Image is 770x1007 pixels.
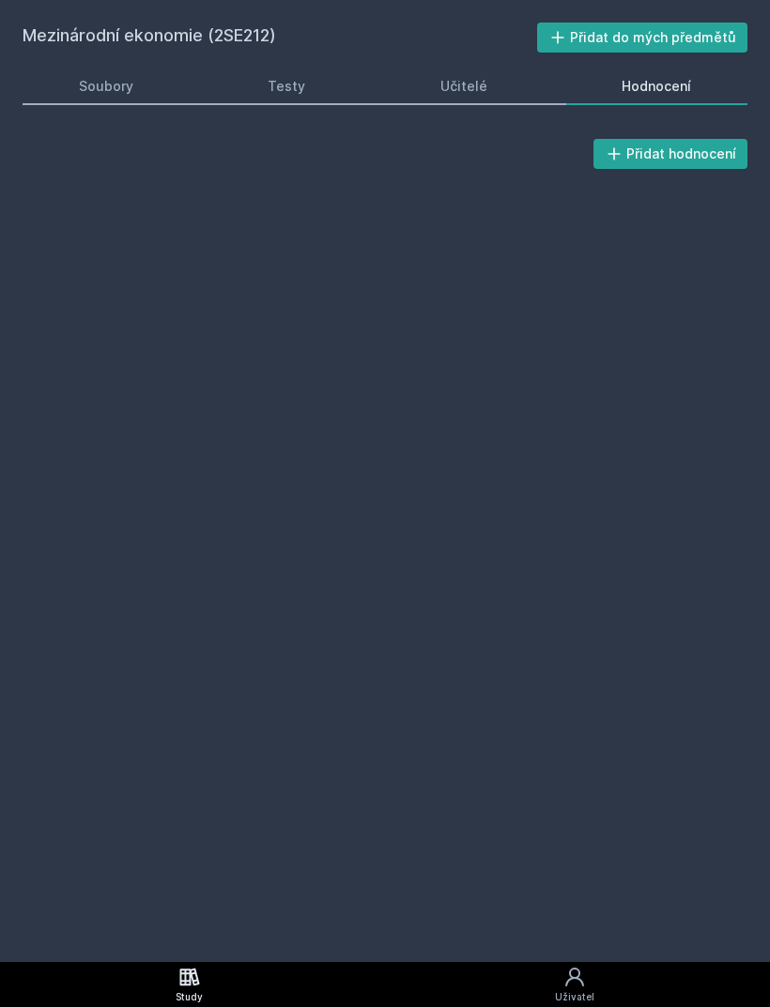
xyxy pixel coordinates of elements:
a: Hodnocení [566,68,748,105]
a: Učitelé [384,68,544,105]
button: Přidat do mých předmětů [537,23,748,53]
div: Hodnocení [622,77,691,96]
div: Uživatel [555,990,594,1004]
div: Soubory [79,77,133,96]
div: Učitelé [440,77,487,96]
a: Testy [212,68,362,105]
div: Testy [268,77,305,96]
a: Soubory [23,68,190,105]
button: Přidat hodnocení [593,139,748,169]
h2: Mezinárodní ekonomie (2SE212) [23,23,537,53]
div: Study [176,990,203,1004]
